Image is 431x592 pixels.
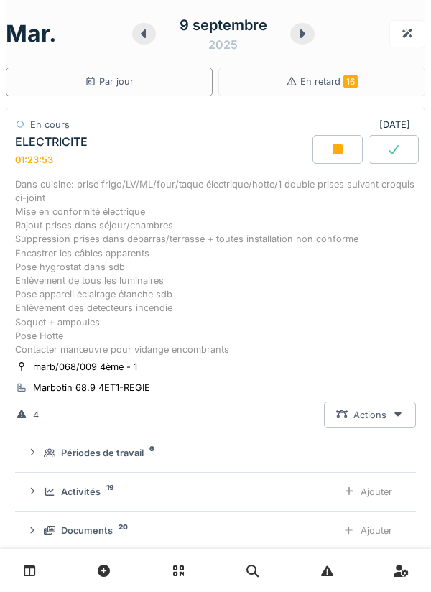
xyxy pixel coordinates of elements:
[343,75,358,88] span: 16
[180,14,267,36] div: 9 septembre
[379,118,416,131] div: [DATE]
[331,478,404,505] div: Ajouter
[15,177,416,356] div: Dans cuisine: prise frigo/LV/ML/four/taque électrique/hotte/1 double prises suivant croquis ci-jo...
[21,517,410,544] summary: Documents20Ajouter
[85,75,134,88] div: Par jour
[15,154,53,165] div: 01:23:53
[33,360,137,374] div: marb/068/009 4ème - 1
[6,20,57,47] h1: mar.
[324,402,416,428] div: Actions
[331,517,404,544] div: Ajouter
[15,135,88,149] div: ELECTRICITE
[61,524,113,537] div: Documents
[21,440,410,466] summary: Périodes de travail6
[33,408,39,422] div: 4
[61,446,144,460] div: Périodes de travail
[33,381,150,394] div: Marbotin 68.9 4ET1-REGIE
[208,36,238,53] div: 2025
[30,118,70,131] div: En cours
[300,76,358,87] span: En retard
[61,485,101,499] div: Activités
[21,478,410,505] summary: Activités19Ajouter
